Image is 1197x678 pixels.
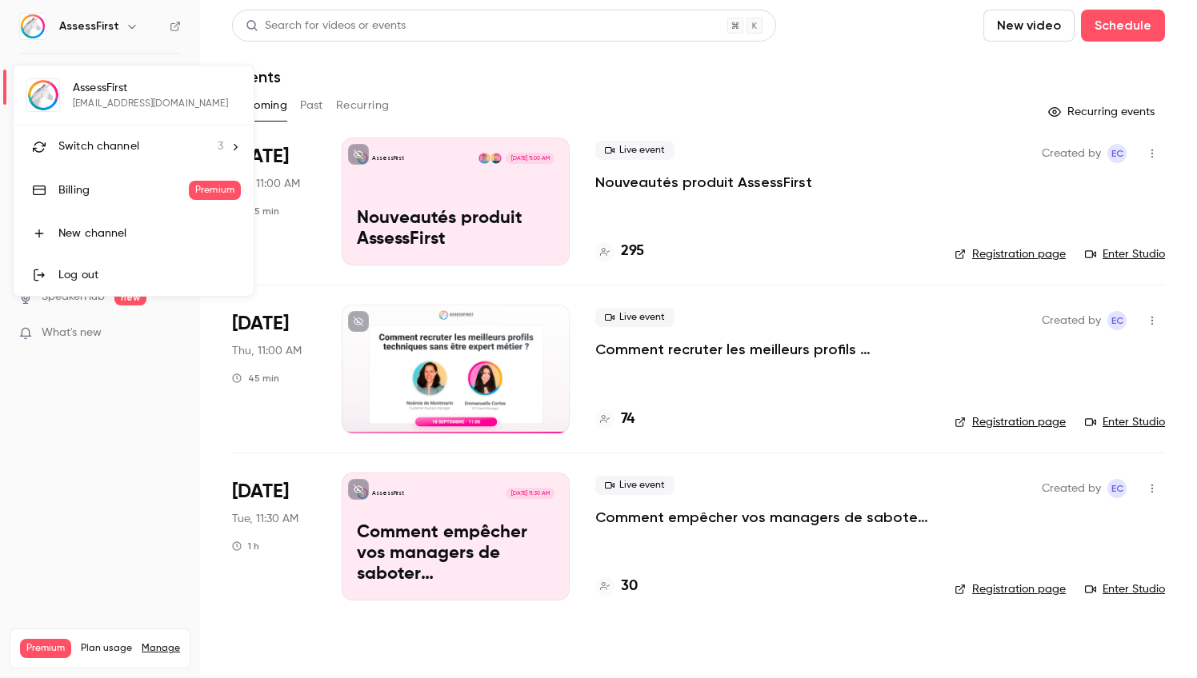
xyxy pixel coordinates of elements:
span: 3 [218,138,223,155]
div: Billing [58,182,189,198]
span: Switch channel [58,138,139,155]
div: New channel [58,225,241,241]
span: Premium [189,181,241,200]
div: Log out [58,267,241,283]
